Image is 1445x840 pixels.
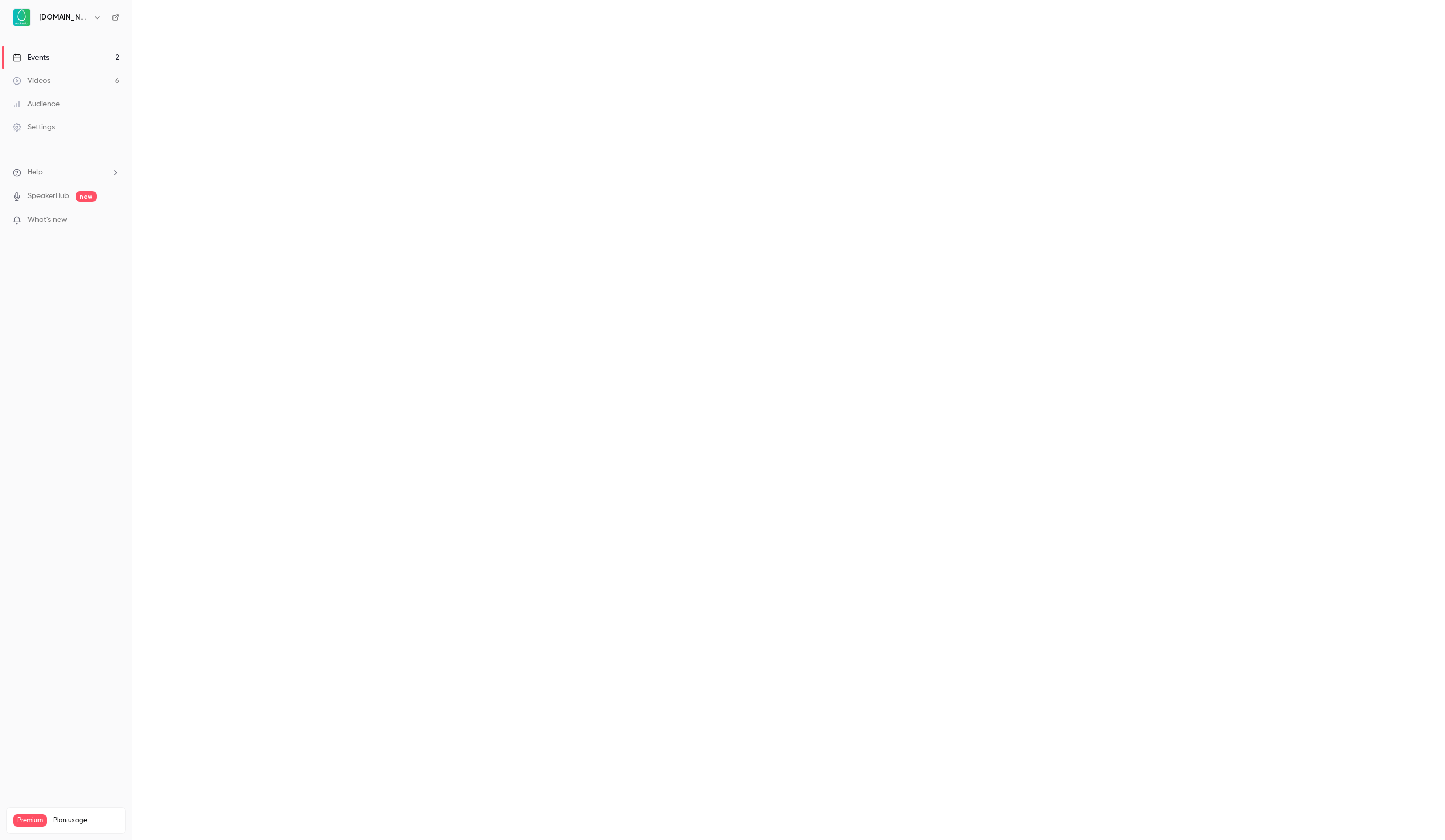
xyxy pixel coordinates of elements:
span: Plan usage [53,816,119,825]
h6: [DOMAIN_NAME] [39,12,89,23]
span: Help [27,167,43,178]
div: Videos [13,76,50,86]
img: Avokaado.io [13,9,30,26]
div: Settings [13,122,55,133]
span: new [76,191,97,202]
a: SpeakerHub [27,191,69,202]
span: What's new [27,214,67,226]
li: help-dropdown-opener [13,167,119,178]
span: Premium [13,814,47,827]
div: Events [13,52,49,63]
div: Audience [13,99,60,109]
